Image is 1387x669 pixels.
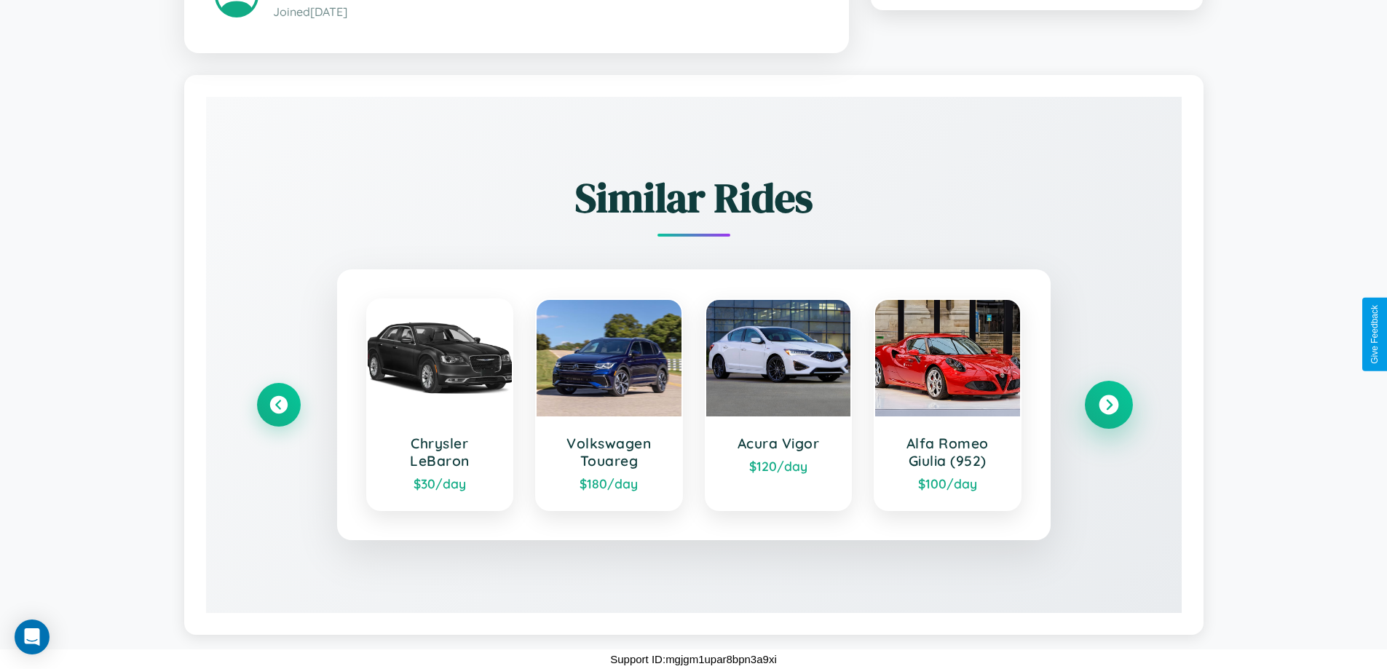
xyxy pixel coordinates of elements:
[890,475,1005,491] div: $ 100 /day
[551,475,667,491] div: $ 180 /day
[366,298,514,511] a: Chrysler LeBaron$30/day
[890,435,1005,470] h3: Alfa Romeo Giulia (952)
[721,458,837,474] div: $ 120 /day
[705,298,853,511] a: Acura Vigor$120/day
[1370,305,1380,364] div: Give Feedback
[15,619,50,654] div: Open Intercom Messenger
[874,298,1022,511] a: Alfa Romeo Giulia (952)$100/day
[273,1,818,23] p: Joined [DATE]
[382,475,498,491] div: $ 30 /day
[721,435,837,452] h3: Acura Vigor
[257,170,1131,226] h2: Similar Rides
[551,435,667,470] h3: Volkswagen Touareg
[382,435,498,470] h3: Chrysler LeBaron
[535,298,683,511] a: Volkswagen Touareg$180/day
[610,649,776,669] p: Support ID: mgjgm1upar8bpn3a9xi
